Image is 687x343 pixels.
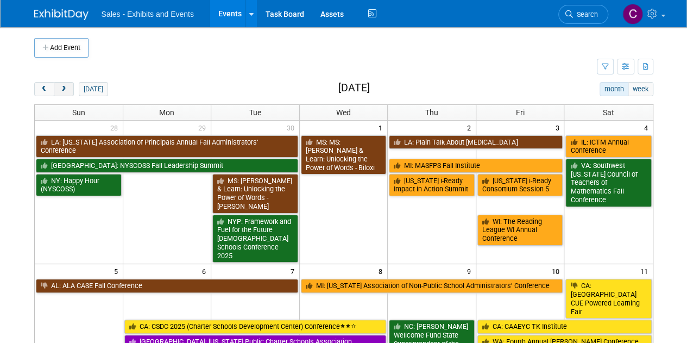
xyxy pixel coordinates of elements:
a: AL: ALA CASE Fall Conference [36,279,298,293]
a: [GEOGRAPHIC_DATA]: NYSCOSS Fall Leadership Summit [36,159,298,173]
a: MI: MASFPS Fall Institute [389,159,563,173]
img: Christine Lurz [622,4,643,24]
a: NY: Happy Hour (NYSCOSS) [36,174,122,196]
span: 30 [286,121,299,134]
span: 8 [377,264,387,278]
a: IL: ICTM Annual Conference [565,135,651,158]
a: MS: [PERSON_NAME] & Learn: Unlocking the Power of Words - [PERSON_NAME] [212,174,298,214]
span: Mon [159,108,174,117]
button: [DATE] [79,82,108,96]
button: week [628,82,653,96]
a: MI: [US_STATE] Association of Non-Public School Administrators’ Conference [301,279,563,293]
span: Sales - Exhibits and Events [102,10,194,18]
a: CA: CAAEYC TK Institute [477,320,652,334]
a: CA: [GEOGRAPHIC_DATA] CUE Powered Learning Fair [565,279,651,319]
a: VA: Southwest [US_STATE] Council of Teachers of Mathematics Fall Conference [565,159,651,207]
span: Search [573,10,598,18]
a: LA: Plain Talk About [MEDICAL_DATA] [389,135,563,149]
span: Fri [516,108,525,117]
h2: [DATE] [338,82,369,94]
button: month [600,82,628,96]
span: 6 [201,264,211,278]
span: Sat [603,108,614,117]
span: 11 [639,264,653,278]
a: WI: The Reading League WI Annual Conference [477,215,563,246]
span: 29 [197,121,211,134]
span: 7 [289,264,299,278]
span: Sun [72,108,85,117]
span: 1 [377,121,387,134]
a: LA: [US_STATE] Association of Principals Annual Fall Administrators’ Conference [36,135,298,158]
span: 10 [550,264,564,278]
a: [US_STATE] i-Ready Consortium Session 5 [477,174,563,196]
button: prev [34,82,54,96]
a: [US_STATE] i-Ready Impact in Action Summit [389,174,475,196]
a: NYP: Framework and Fuel for the Future [DEMOGRAPHIC_DATA] Schools Conference 2025 [212,215,298,263]
span: Thu [425,108,438,117]
button: Add Event [34,38,89,58]
span: 4 [643,121,653,134]
span: 3 [554,121,564,134]
span: 2 [466,121,476,134]
img: ExhibitDay [34,9,89,20]
a: CA: CSDC 2025 (Charter Schools Development Center) Conference [124,320,387,334]
span: Tue [249,108,261,117]
span: 9 [466,264,476,278]
a: MS: MS: [PERSON_NAME] & Learn: Unlocking the Power of Words - Biloxi [301,135,387,175]
button: next [54,82,74,96]
span: 28 [109,121,123,134]
a: Search [558,5,608,24]
span: 5 [113,264,123,278]
span: Wed [336,108,351,117]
